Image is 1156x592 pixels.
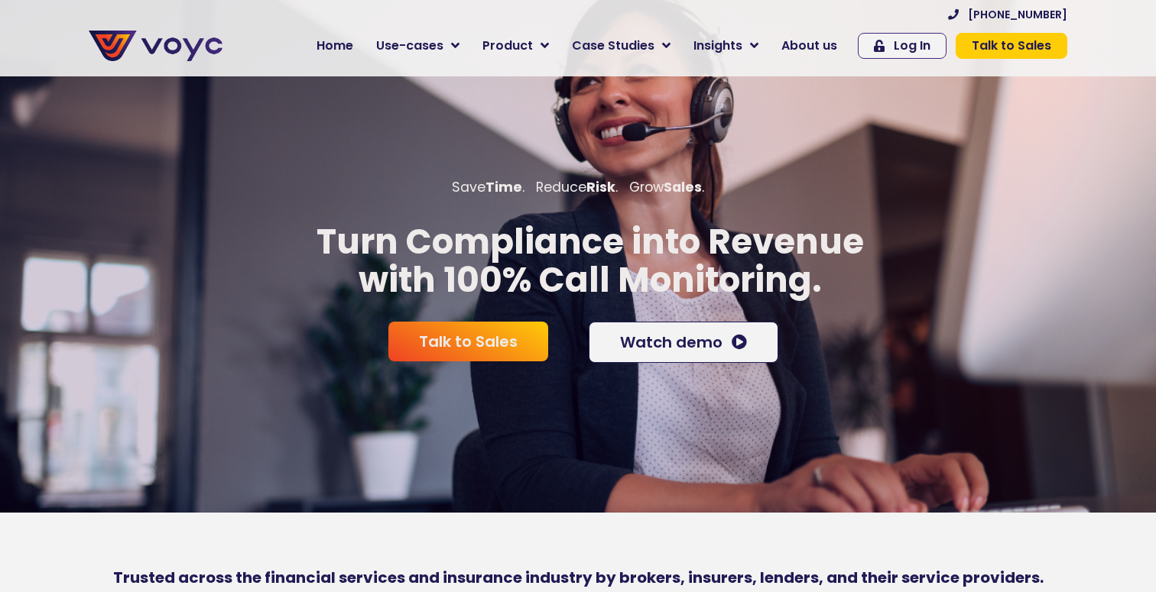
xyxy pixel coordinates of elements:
a: Log In [858,33,947,59]
b: Risk [586,178,615,196]
a: Home [305,31,365,61]
a: [PHONE_NUMBER] [948,9,1067,20]
span: [PHONE_NUMBER] [968,9,1067,20]
a: Talk to Sales [956,33,1067,59]
span: Log In [894,40,930,52]
a: Watch demo [589,322,778,363]
span: Case Studies [572,37,654,55]
a: About us [770,31,849,61]
b: Trusted across the financial services and insurance industry by brokers, insurers, lenders, and t... [113,567,1044,588]
a: Insights [682,31,770,61]
span: Watch demo [620,335,722,350]
a: Use-cases [365,31,471,61]
b: Time [485,178,522,196]
span: Talk to Sales [419,334,518,349]
span: Insights [693,37,742,55]
span: About us [781,37,837,55]
b: Sales [664,178,702,196]
img: voyc-full-logo [89,31,222,61]
span: Talk to Sales [972,40,1051,52]
span: Home [317,37,353,55]
a: Case Studies [560,31,682,61]
a: Talk to Sales [388,322,548,361]
span: Use-cases [376,37,443,55]
a: Product [471,31,560,61]
span: Product [482,37,533,55]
